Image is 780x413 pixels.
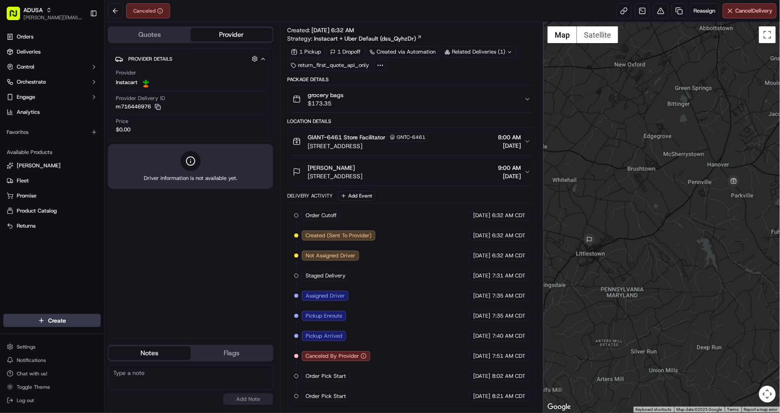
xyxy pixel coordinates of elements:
[306,252,355,259] span: Not Assigned Driver
[67,184,138,199] a: 💻API Documentation
[759,26,776,43] button: Toggle fullscreen view
[144,174,237,182] span: Driver information is not available yet.
[287,46,325,58] div: 1 Pickup
[115,52,266,66] button: Provider Details
[116,118,128,125] span: Price
[17,63,34,71] span: Control
[287,34,422,43] div: Strategy:
[3,126,101,139] div: Favorites
[759,386,776,403] button: Map camera controls
[3,45,101,59] a: Deliveries
[79,187,134,195] span: API Documentation
[306,312,342,320] span: Pickup Enroute
[308,142,428,150] span: [STREET_ADDRESS]
[69,152,72,159] span: •
[306,212,336,219] span: Order Cutoff
[17,187,64,195] span: Knowledge Base
[38,88,115,95] div: We're available if you need us!
[288,86,536,113] button: grocery bags$173.35
[116,69,136,77] span: Provider
[306,272,346,280] span: Staged Delivery
[308,172,362,180] span: [STREET_ADDRESS]
[17,207,57,215] span: Product Catalog
[473,392,490,400] span: [DATE]
[109,346,191,360] button: Notes
[306,372,346,380] span: Order Pick Start
[8,188,15,195] div: 📗
[17,222,36,230] span: Returns
[723,3,777,18] button: CancelDelivery
[17,48,41,56] span: Deliveries
[287,76,536,83] div: Package Details
[17,397,34,404] span: Log out
[308,164,355,172] span: [PERSON_NAME]
[326,46,364,58] div: 1 Dropoff
[7,162,97,169] a: [PERSON_NAME]
[17,344,36,350] span: Settings
[287,59,373,71] div: return_first_quote_api_only
[306,332,342,340] span: Pickup Arrived
[3,314,101,327] button: Create
[109,28,191,41] button: Quotes
[287,192,333,199] div: Delivery Activity
[288,159,536,185] button: [PERSON_NAME][STREET_ADDRESS]9:00 AM[DATE]
[3,159,101,172] button: [PERSON_NAME]
[677,407,722,412] span: Map data ©2025 Google
[3,105,101,119] a: Analytics
[23,6,43,14] button: ADUSA
[22,54,150,63] input: Got a question? Start typing here...
[8,8,25,25] img: Nash
[26,130,68,136] span: [PERSON_NAME]
[17,162,61,169] span: [PERSON_NAME]
[3,30,101,44] a: Orders
[17,33,33,41] span: Orders
[8,144,22,158] img: Steven McGraw
[366,46,439,58] a: Created via Automation
[338,191,375,201] button: Add Event
[8,80,23,95] img: 1736555255976-a54dd68f-1ca7-489b-9aae-adbdc363a1c4
[3,90,101,104] button: Engage
[71,188,77,195] div: 💻
[3,189,101,203] button: Promise
[727,407,739,412] a: Terms (opens in new tab)
[17,108,40,116] span: Analytics
[116,126,130,133] span: $0.00
[116,103,161,110] button: m716446976
[191,346,273,360] button: Flags
[116,79,138,86] span: Instacart
[7,177,97,185] a: Fleet
[130,107,152,117] button: See all
[8,33,152,47] p: Welcome 👋
[18,80,33,95] img: 8016278978528_b943e370aa5ada12b00a_72.png
[17,192,36,200] span: Promise
[7,192,97,200] a: Promise
[492,272,525,280] span: 7:31 AM CDT
[287,26,354,34] span: Created:
[69,130,72,136] span: •
[17,357,46,364] span: Notifications
[492,212,525,219] span: 6:32 AM CDT
[441,46,516,58] div: Related Deliveries (1)
[17,370,47,377] span: Chat with us!
[288,128,536,155] button: GIANT-6461 Store FacilitatorGNTC-6461[STREET_ADDRESS]8:00 AM[DATE]
[3,381,101,393] button: Toggle Theme
[142,82,152,92] button: Start new chat
[48,316,66,325] span: Create
[473,232,490,239] span: [DATE]
[492,392,525,400] span: 8:21 AM CDT
[577,26,618,43] button: Show satellite imagery
[397,134,426,141] span: GNTC-6461
[74,130,91,136] span: [DATE]
[308,91,344,99] span: grocery bags
[498,141,521,150] span: [DATE]
[498,164,521,172] span: 9:00 AM
[8,122,22,135] img: Archana Ravishankar
[191,28,273,41] button: Provider
[3,60,101,74] button: Control
[83,208,101,214] span: Pylon
[492,232,525,239] span: 6:32 AM CDT
[498,133,521,141] span: 8:00 AM
[23,14,83,21] button: [PERSON_NAME][EMAIL_ADDRESS][DOMAIN_NAME]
